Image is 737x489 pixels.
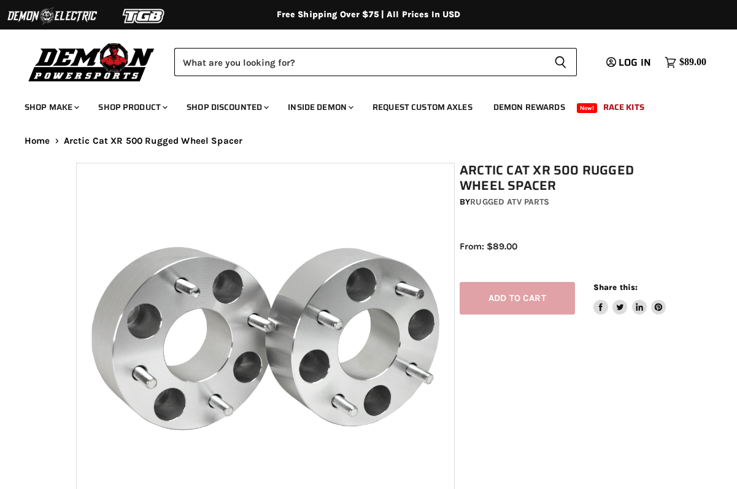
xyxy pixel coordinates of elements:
button: Search [544,48,577,76]
a: Race Kits [594,95,654,120]
span: From: $89.00 [460,241,517,252]
span: $89.00 [679,57,706,68]
a: Shop Discounted [177,95,276,120]
a: Home [25,136,50,146]
span: Log in [619,55,651,70]
img: Demon Powersports [25,40,159,84]
div: by [460,195,666,209]
a: Shop Product [89,95,175,120]
a: Rugged ATV Parts [470,197,549,207]
input: Search [174,48,544,76]
a: Shop Make [15,95,87,120]
a: Demon Rewards [484,95,574,120]
span: Arctic Cat XR 500 Rugged Wheel Spacer [64,136,243,146]
img: TGB Logo 2 [98,4,190,28]
span: Share this: [593,283,638,292]
form: Product [174,48,577,76]
ul: Main menu [15,90,703,120]
aside: Share this: [593,282,666,315]
img: Demon Electric Logo 2 [6,4,98,28]
h1: Arctic Cat XR 500 Rugged Wheel Spacer [460,163,666,194]
a: $89.00 [658,53,712,71]
a: Log in [601,57,658,68]
a: Request Custom Axles [363,95,482,120]
span: New! [577,103,598,113]
a: Inside Demon [279,95,361,120]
